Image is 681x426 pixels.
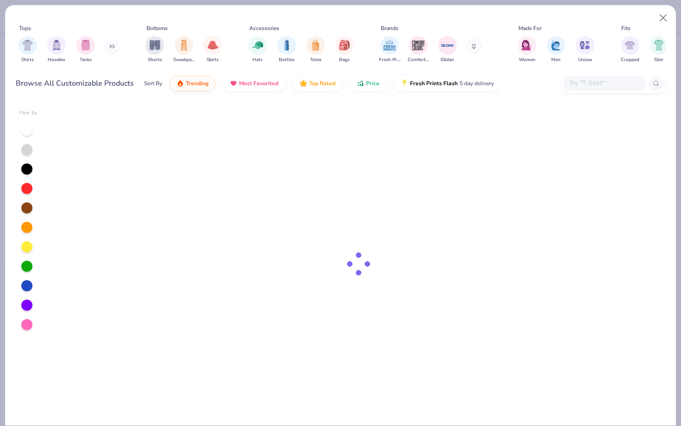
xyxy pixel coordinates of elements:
[655,9,672,27] button: Close
[460,78,494,89] span: 5 day delivery
[408,36,429,63] div: filter for Comfort Colors
[252,56,263,63] span: Hats
[145,36,164,63] div: filter for Shorts
[339,40,349,50] img: Bags Image
[248,36,267,63] div: filter for Hats
[350,75,386,91] button: Price
[277,36,296,63] div: filter for Bottles
[19,110,38,117] div: Filter By
[148,56,162,63] span: Shorts
[522,40,532,50] img: Women Image
[277,36,296,63] button: filter button
[80,56,92,63] span: Tanks
[621,24,631,32] div: Fits
[173,36,195,63] div: filter for Sweatpants
[76,36,95,63] button: filter button
[239,80,278,87] span: Most Favorited
[144,79,162,88] div: Sort By
[410,80,458,87] span: Fresh Prints Flash
[145,36,164,63] button: filter button
[208,40,218,50] img: Skirts Image
[309,80,335,87] span: Top Rated
[335,36,354,63] div: filter for Bags
[173,56,195,63] span: Sweatpants
[438,36,457,63] button: filter button
[518,36,536,63] button: filter button
[170,75,215,91] button: Trending
[339,56,350,63] span: Bags
[438,36,457,63] div: filter for Gildan
[76,36,95,63] div: filter for Tanks
[383,38,397,52] img: Fresh Prints Image
[21,56,34,63] span: Shirts
[306,36,325,63] div: filter for Totes
[207,56,219,63] span: Skirts
[441,38,454,52] img: Gildan Image
[401,80,408,87] img: flash.gif
[649,36,668,63] div: filter for Slim
[306,36,325,63] button: filter button
[51,40,62,50] img: Hoodies Image
[547,36,565,63] button: filter button
[379,56,400,63] span: Fresh Prints
[518,24,542,32] div: Made For
[654,56,663,63] span: Slim
[381,24,398,32] div: Brands
[248,36,267,63] button: filter button
[441,56,454,63] span: Gildan
[310,56,322,63] span: Totes
[408,56,429,63] span: Comfort Colors
[394,75,501,91] button: Fresh Prints Flash5 day delivery
[366,80,379,87] span: Price
[580,40,590,50] img: Unisex Image
[47,36,66,63] button: filter button
[621,36,639,63] button: filter button
[576,36,594,63] div: filter for Unisex
[22,40,33,50] img: Shirts Image
[203,36,222,63] button: filter button
[518,36,536,63] div: filter for Women
[621,56,639,63] span: Cropped
[547,36,565,63] div: filter for Men
[19,36,37,63] div: filter for Shirts
[173,36,195,63] button: filter button
[310,40,321,50] img: Totes Image
[19,36,37,63] button: filter button
[335,36,354,63] button: filter button
[568,78,640,88] input: Try "T-Shirt"
[249,24,279,32] div: Accessories
[300,80,307,87] img: TopRated.gif
[81,40,91,50] img: Tanks Image
[19,24,31,32] div: Tops
[203,36,222,63] div: filter for Skirts
[379,36,400,63] button: filter button
[621,36,639,63] div: filter for Cropped
[179,40,189,50] img: Sweatpants Image
[408,36,429,63] button: filter button
[411,38,425,52] img: Comfort Colors Image
[16,78,134,89] div: Browse All Customizable Products
[551,56,561,63] span: Men
[146,24,168,32] div: Bottoms
[282,40,292,50] img: Bottles Image
[177,80,184,87] img: trending.gif
[48,56,65,63] span: Hoodies
[576,36,594,63] button: filter button
[150,40,160,50] img: Shorts Image
[551,40,561,50] img: Men Image
[279,56,295,63] span: Bottles
[230,80,237,87] img: most_fav.gif
[624,40,635,50] img: Cropped Image
[186,80,208,87] span: Trending
[578,56,592,63] span: Unisex
[47,36,66,63] div: filter for Hoodies
[519,56,536,63] span: Women
[654,40,664,50] img: Slim Image
[293,75,342,91] button: Top Rated
[379,36,400,63] div: filter for Fresh Prints
[223,75,285,91] button: Most Favorited
[252,40,263,50] img: Hats Image
[649,36,668,63] button: filter button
